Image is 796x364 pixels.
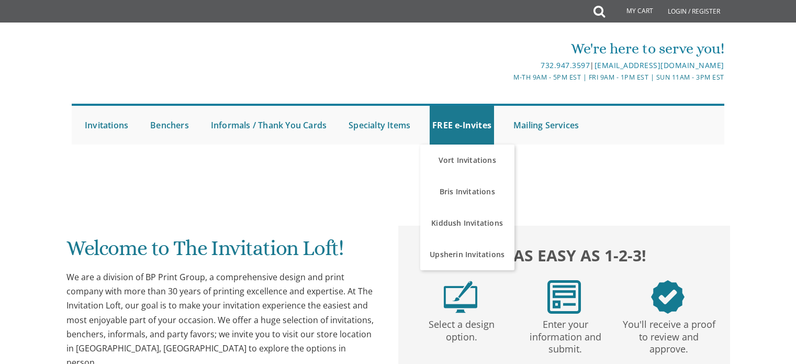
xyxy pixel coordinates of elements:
[444,280,477,314] img: step1.png
[412,314,511,344] p: Select a design option.
[82,106,131,145] a: Invitations
[290,72,724,83] div: M-Th 9am - 5pm EST | Fri 9am - 1pm EST | Sun 11am - 3pm EST
[604,1,660,22] a: My Cart
[290,59,724,72] div: |
[420,145,514,176] a: Vort Invitations
[208,106,329,145] a: Informals / Thank You Cards
[420,176,514,207] a: Bris Invitations
[547,280,581,314] img: step2.png
[290,38,724,59] div: We're here to serve you!
[515,314,615,356] p: Enter your information and submit.
[541,60,590,70] a: 732.947.3597
[66,237,377,268] h1: Welcome to The Invitation Loft!
[420,207,514,239] a: Kiddush Invitations
[619,314,719,356] p: You'll receive a proof to review and approve.
[595,60,724,70] a: [EMAIL_ADDRESS][DOMAIN_NAME]
[430,106,494,145] a: FREE e-Invites
[148,106,192,145] a: Benchers
[346,106,413,145] a: Specialty Items
[511,106,581,145] a: Mailing Services
[651,280,685,314] img: step3.png
[409,244,720,267] h2: It's as easy as 1-2-3!
[420,239,514,270] a: Upsherin Invitations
